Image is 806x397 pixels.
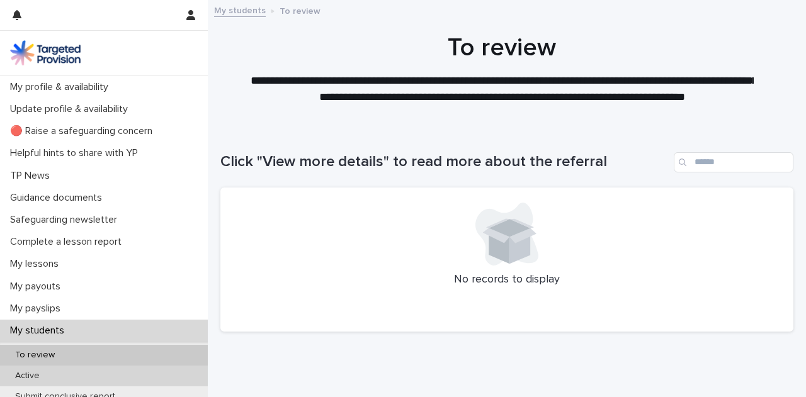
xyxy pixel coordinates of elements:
[5,236,132,248] p: Complete a lesson report
[5,125,162,137] p: 🔴 Raise a safeguarding concern
[5,325,74,337] p: My students
[5,192,112,204] p: Guidance documents
[5,214,127,226] p: Safeguarding newsletter
[236,273,778,287] p: No records to display
[5,303,71,315] p: My payslips
[674,152,793,172] input: Search
[280,3,321,17] p: To review
[5,350,65,361] p: To review
[214,3,266,17] a: My students
[5,147,148,159] p: Helpful hints to share with YP
[5,281,71,293] p: My payouts
[5,371,50,381] p: Active
[220,153,669,171] h1: Click "View more details" to read more about the referral
[5,103,138,115] p: Update profile & availability
[5,170,60,182] p: TP News
[5,81,118,93] p: My profile & availability
[220,33,784,63] h1: To review
[5,258,69,270] p: My lessons
[10,40,81,65] img: M5nRWzHhSzIhMunXDL62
